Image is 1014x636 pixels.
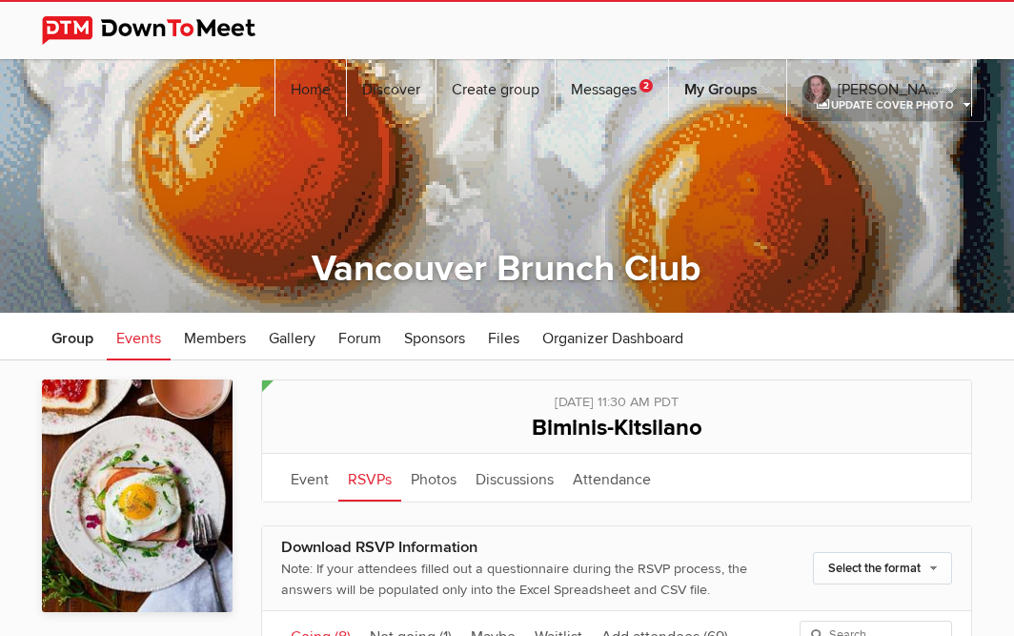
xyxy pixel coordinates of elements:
a: Select the format [813,552,952,585]
div: Download RSVP Information [281,536,751,560]
div: Note: If your attendees filled out a questionnaire during the RSVP process, the answers will be p... [281,559,751,600]
span: 2 [639,79,653,92]
a: Photos [401,454,466,502]
a: Event [281,454,338,502]
a: Create group [436,59,555,116]
a: RSVPs [338,454,401,502]
div: [DATE] 11:30 AM PDT [281,380,952,413]
span: Biminis-Kitsilano [532,414,702,441]
a: Messages2 [556,59,668,116]
a: [PERSON_NAME] [787,59,971,116]
span: Forum [338,329,381,348]
a: Discover [347,59,436,116]
a: Attendance [563,454,660,502]
span: Group [51,329,93,348]
span: Members [184,329,246,348]
a: Group [42,313,103,360]
a: My Groups [669,59,786,116]
img: DownToMeet [42,16,285,45]
a: Events [107,313,171,360]
a: Gallery [259,313,325,360]
span: Gallery [269,329,315,348]
a: Organizer Dashboard [533,313,693,360]
span: Sponsors [404,329,465,348]
span: Events [116,329,161,348]
img: Vancouver Brunch Club [42,380,233,612]
a: Members [174,313,255,360]
a: Sponsors [395,313,475,360]
a: Home [275,59,346,116]
span: Files [488,329,519,348]
a: Files [478,313,529,360]
a: Vancouver Brunch Club [312,247,701,291]
span: Organizer Dashboard [542,329,683,348]
a: Forum [329,313,391,360]
a: Discussions [466,454,563,502]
